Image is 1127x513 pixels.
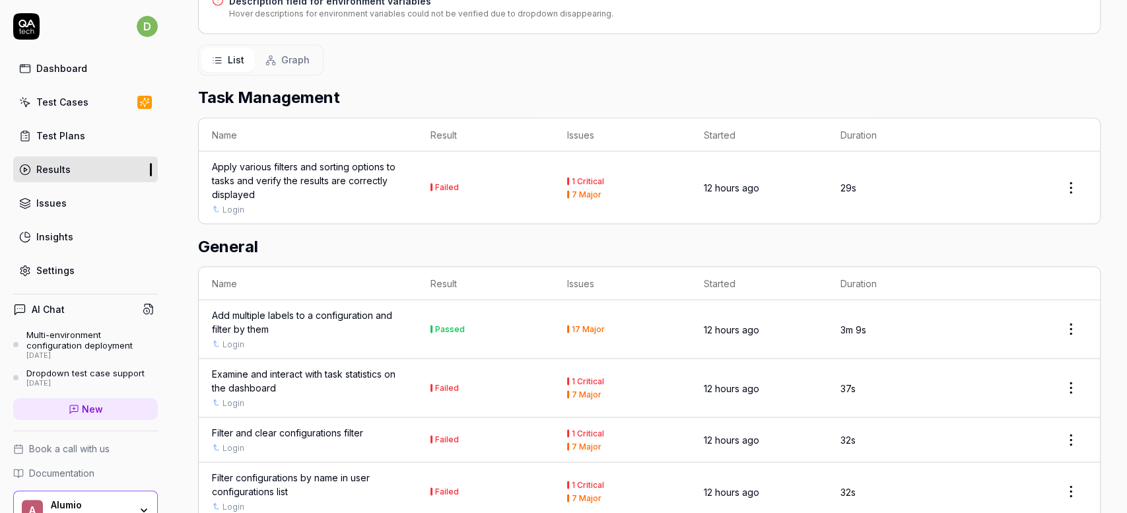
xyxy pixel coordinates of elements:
div: [DATE] [26,351,158,360]
a: Dropdown test case support[DATE] [13,368,158,388]
th: Issues [554,267,691,300]
a: Results [13,156,158,182]
time: 12 hours ago [704,382,759,393]
div: 17 Major [572,325,605,333]
th: Started [691,267,827,300]
button: Failed [430,432,459,446]
button: d [137,13,158,40]
div: Alumio [51,499,130,511]
a: Multi-environment configuration deployment[DATE] [13,329,158,360]
time: 3m 9s [840,324,866,335]
a: Book a call with us [13,442,158,456]
div: Failed [435,435,459,443]
div: Results [36,162,71,176]
button: Failed [430,381,459,395]
a: Examine and interact with task statistics on the dashboard [212,366,404,394]
div: [DATE] [26,379,145,388]
th: Started [691,118,827,151]
a: Documentation [13,466,158,480]
th: Duration [827,267,963,300]
time: 12 hours ago [704,434,759,445]
span: New [82,402,103,416]
button: Failed [430,485,459,498]
div: 1 Critical [572,377,604,385]
a: Settings [13,257,158,283]
time: 32s [840,486,855,497]
div: Failed [435,183,459,191]
span: d [137,16,158,37]
span: Book a call with us [29,442,110,456]
a: Filter configurations by name in user configurations list [212,470,404,498]
h2: General [198,234,1101,258]
a: Login [222,397,244,409]
div: 1 Critical [572,177,604,185]
a: Login [222,203,244,215]
a: Login [222,500,244,512]
h4: AI Chat [32,302,65,316]
span: Documentation [29,466,94,480]
span: List [228,53,244,67]
th: Issues [554,118,691,151]
time: 32s [840,434,855,445]
h2: Task Management [198,86,1101,110]
button: Failed [430,180,459,194]
div: 7 Major [572,442,601,450]
a: Add multiple labels to a configuration and filter by them [212,308,404,335]
a: Login [222,442,244,454]
a: Test Cases [13,89,158,115]
div: Multi-environment configuration deployment [26,329,158,351]
a: Test Plans [13,123,158,149]
div: Settings [36,263,75,277]
div: 7 Major [572,390,601,398]
a: Login [222,338,244,350]
a: Apply various filters and sorting options to tasks and verify the results are correctly displayed [212,159,404,201]
button: Graph [255,48,320,72]
a: Insights [13,224,158,250]
a: Issues [13,190,158,216]
div: 1 Critical [572,481,604,489]
time: 37s [840,382,855,393]
th: Result [417,118,554,151]
time: 12 hours ago [704,486,759,497]
div: 1 Critical [572,429,604,437]
div: Dropdown test case support [26,368,145,378]
th: Duration [827,118,963,151]
time: 12 hours ago [704,182,759,193]
a: New [13,398,158,420]
time: 29s [840,182,856,193]
div: 7 Major [572,494,601,502]
span: Graph [281,53,310,67]
th: Name [199,118,417,151]
button: List [201,48,255,72]
th: Result [417,267,554,300]
div: Dashboard [36,61,87,75]
div: Test Plans [36,129,85,143]
div: Test Cases [36,95,88,109]
div: 7 Major [572,190,601,198]
time: 12 hours ago [704,324,759,335]
div: Failed [435,487,459,495]
div: Failed [435,384,459,392]
th: Name [199,267,417,300]
div: Issues [36,196,67,210]
div: Insights [36,230,73,244]
a: Dashboard [13,55,158,81]
div: Passed [435,325,465,333]
a: Filter and clear configurations filter [212,425,363,439]
div: Hover descriptions for environment variables could not be verified due to dropdown disappearing. [229,8,613,20]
